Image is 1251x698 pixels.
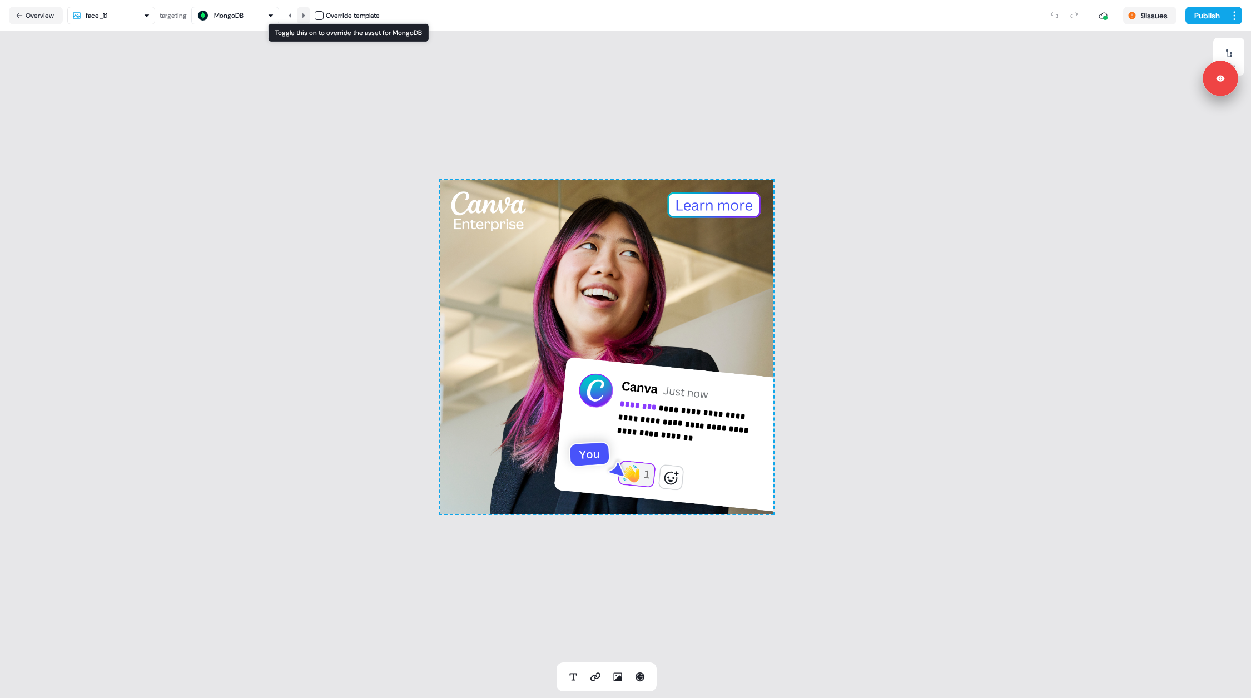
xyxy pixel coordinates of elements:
button: Publish [1185,7,1227,24]
div: Toggle this on to override the asset for MongoDB [268,23,429,42]
button: Edits [1213,44,1244,69]
div: MongoDB [214,10,244,21]
button: MongoDB [191,7,279,24]
button: Overview [9,7,63,24]
div: targeting [160,10,187,21]
div: face_1:1 [86,10,107,21]
div: Override template [326,10,380,21]
button: 9issues [1123,7,1176,24]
